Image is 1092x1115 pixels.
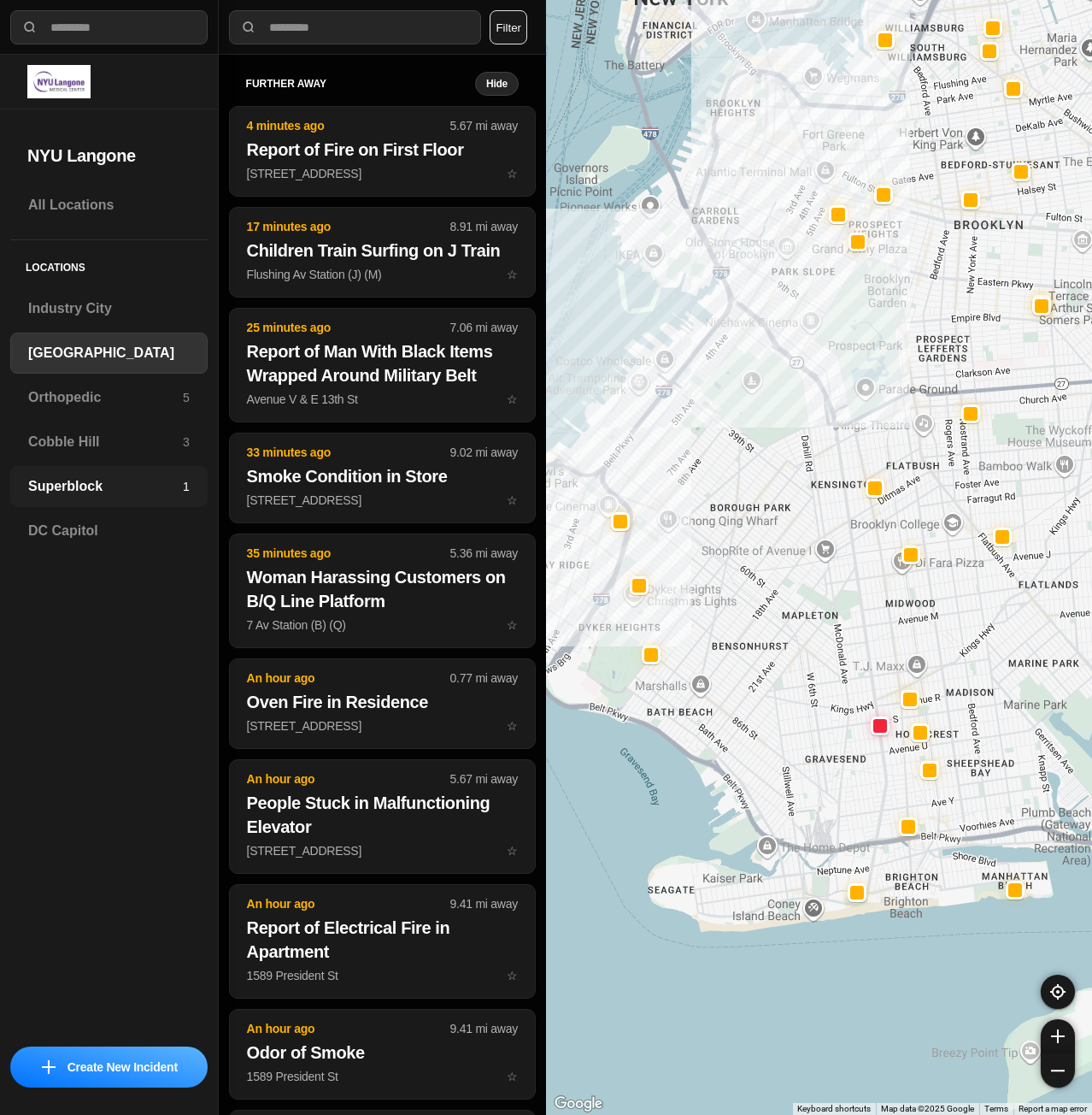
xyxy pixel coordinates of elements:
button: An hour ago0.77 mi awayOven Fire in Residence[STREET_ADDRESS]star [229,658,536,749]
h2: Report of Man With Black Items Wrapped Around Military Belt [247,339,518,387]
img: Google [550,1093,607,1115]
button: zoom-in [1041,1019,1075,1053]
span: Map data ©2025 Google [881,1104,974,1113]
p: [STREET_ADDRESS] [247,492,518,509]
span: star [507,1070,518,1083]
a: Report a map error [1019,1104,1087,1113]
button: 35 minutes ago5.36 mi awayWoman Harassing Customers on B/Q Line Platform7 Av Station (B) (Q)star [229,534,536,648]
p: [STREET_ADDRESS] [247,717,518,734]
p: 9.41 mi away [450,1020,518,1037]
p: 5.67 mi away [450,117,518,134]
span: star [507,493,518,507]
p: [STREET_ADDRESS] [247,842,518,859]
p: An hour ago [247,670,450,687]
h2: Report of Fire on First Floor [247,138,518,162]
img: zoom-out [1051,1064,1065,1077]
button: zoom-out [1041,1053,1075,1088]
a: 17 minutes ago8.91 mi awayChildren Train Surfing on J TrainFlushing Av Station (J) (M)star [229,267,536,281]
h3: All Locations [28,195,190,215]
h2: Report of Electrical Fire in Apartment [247,916,518,964]
p: 25 minutes ago [247,319,450,336]
h3: Cobble Hill [28,432,183,452]
p: 5.36 mi away [450,545,518,562]
p: An hour ago [247,895,450,912]
h3: Orthopedic [28,387,183,408]
p: 1 [183,478,190,495]
p: 1589 President St [247,967,518,984]
a: Superblock1 [10,466,208,507]
button: Filter [490,10,527,44]
p: 7 Av Station (B) (Q) [247,616,518,634]
h2: Oven Fire in Residence [247,690,518,714]
p: 17 minutes ago [247,218,450,235]
a: Cobble Hill3 [10,422,208,463]
p: 5 [183,389,190,406]
p: 9.41 mi away [450,895,518,912]
button: An hour ago9.41 mi awayReport of Electrical Fire in Apartment1589 President Ststar [229,884,536,999]
img: search [240,19,257,36]
a: 35 minutes ago5.36 mi awayWoman Harassing Customers on B/Q Line Platform7 Av Station (B) (Q)star [229,617,536,632]
a: Orthopedic5 [10,377,208,418]
h5: Locations [10,240,208,288]
span: star [507,167,518,180]
a: DC Capitol [10,510,208,552]
a: Industry City [10,288,208,329]
button: recenter [1041,975,1075,1009]
span: star [507,844,518,858]
p: Avenue V & E 13th St [247,391,518,408]
a: 33 minutes ago9.02 mi awaySmoke Condition in Store[STREET_ADDRESS]star [229,493,536,507]
h2: Woman Harassing Customers on B/Q Line Platform [247,565,518,613]
img: zoom-in [1051,1029,1065,1043]
p: Flushing Av Station (J) (M) [247,266,518,283]
button: iconCreate New Incident [10,1047,208,1088]
p: Create New Incident [68,1059,178,1076]
a: 25 minutes ago7.06 mi awayReport of Man With Black Items Wrapped Around Military BeltAvenue V & E... [229,392,536,406]
h2: Smoke Condition in Store [247,464,518,488]
a: 4 minutes ago5.67 mi awayReport of Fire on First Floor[STREET_ADDRESS]star [229,166,536,180]
a: Terms (opens in new tab) [984,1104,1008,1113]
button: An hour ago5.67 mi awayPeople Stuck in Malfunctioning Elevator[STREET_ADDRESS]star [229,759,536,874]
h3: DC Capitol [28,521,190,541]
span: star [507,268,518,281]
p: 33 minutes ago [247,444,450,461]
h2: Children Train Surfing on J Train [247,239,518,263]
span: star [507,618,518,632]
a: An hour ago9.41 mi awayOdor of Smoke1589 President Ststar [229,1069,536,1083]
button: 17 minutes ago8.91 mi awayChildren Train Surfing on J TrainFlushing Av Station (J) (M)star [229,207,536,298]
p: An hour ago [247,770,450,788]
a: An hour ago5.67 mi awayPeople Stuck in Malfunctioning Elevator[STREET_ADDRESS]star [229,843,536,858]
h2: Odor of Smoke [247,1041,518,1065]
img: search [21,19,38,36]
a: All Locations [10,185,208,226]
button: 25 minutes ago7.06 mi awayReport of Man With Black Items Wrapped Around Military BeltAvenue V & E... [229,308,536,422]
img: logo [27,65,91,98]
button: Hide [475,72,519,96]
button: 4 minutes ago5.67 mi awayReport of Fire on First Floor[STREET_ADDRESS]star [229,106,536,197]
h3: Superblock [28,476,183,497]
h3: Industry City [28,298,190,319]
p: 4 minutes ago [247,117,450,134]
h2: NYU Langone [27,144,191,168]
p: 1589 President St [247,1068,518,1085]
span: star [507,392,518,406]
h3: [GEOGRAPHIC_DATA] [28,343,190,363]
button: Keyboard shortcuts [797,1103,871,1115]
p: 0.77 mi away [450,670,518,687]
p: 8.91 mi away [450,218,518,235]
span: star [507,969,518,982]
img: icon [42,1060,56,1074]
a: An hour ago9.41 mi awayReport of Electrical Fire in Apartment1589 President Ststar [229,968,536,982]
a: [GEOGRAPHIC_DATA] [10,333,208,374]
p: 9.02 mi away [450,444,518,461]
button: An hour ago9.41 mi awayOdor of Smoke1589 President Ststar [229,1009,536,1100]
p: An hour ago [247,1020,450,1037]
img: recenter [1050,984,1066,1000]
button: 33 minutes ago9.02 mi awaySmoke Condition in Store[STREET_ADDRESS]star [229,433,536,523]
h2: People Stuck in Malfunctioning Elevator [247,791,518,839]
p: 5.67 mi away [450,770,518,788]
p: 35 minutes ago [247,545,450,562]
p: 3 [183,434,190,451]
a: Open this area in Google Maps (opens a new window) [550,1093,607,1115]
a: An hour ago0.77 mi awayOven Fire in Residence[STREET_ADDRESS]star [229,718,536,733]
